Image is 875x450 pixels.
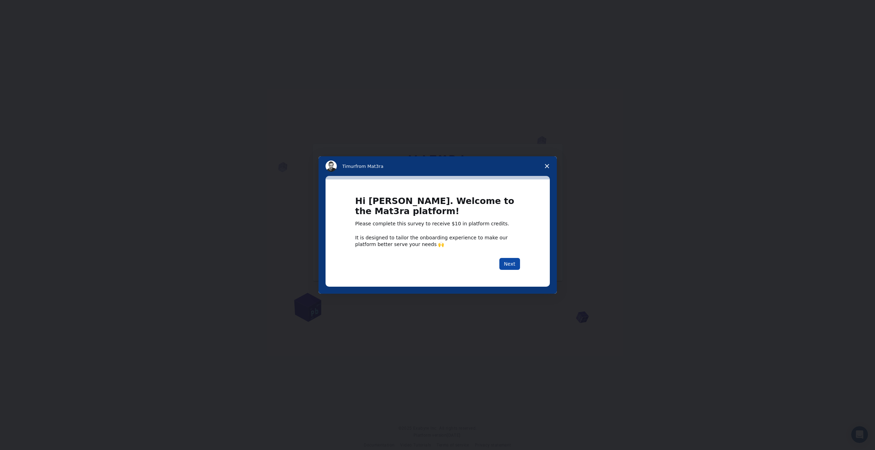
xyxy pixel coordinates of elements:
[355,234,520,247] div: It is designed to tailor the onboarding experience to make our platform better serve your needs 🙌
[355,220,520,227] div: Please complete this survey to receive $10 in platform credits.
[326,161,337,172] img: Profile image for Timur
[355,196,520,220] h1: Hi [PERSON_NAME]. Welcome to the Mat3ra platform!
[537,156,557,176] span: Close survey
[14,5,39,11] span: Support
[342,164,355,169] span: Timur
[355,164,383,169] span: from Mat3ra
[499,258,520,270] button: Next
